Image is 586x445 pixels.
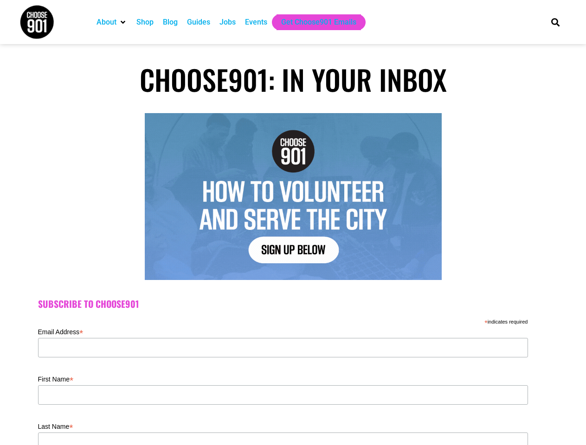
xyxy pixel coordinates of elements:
[92,14,535,30] nav: Main nav
[38,325,528,337] label: Email Address
[92,14,132,30] div: About
[547,14,563,30] div: Search
[245,17,267,28] a: Events
[163,17,178,28] a: Blog
[38,317,528,325] div: indicates required
[38,299,548,310] h2: Subscribe to Choose901
[38,373,528,384] label: First Name
[219,17,236,28] a: Jobs
[97,17,116,28] a: About
[38,420,528,431] label: Last Name
[19,63,567,96] h1: Choose901: In Your Inbox
[145,113,442,280] img: Text graphic with "Choose 901" logo. Reads: "7 Things to Do in Memphis This Week. Sign Up Below."...
[187,17,210,28] a: Guides
[281,17,356,28] a: Get Choose901 Emails
[136,17,154,28] a: Shop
